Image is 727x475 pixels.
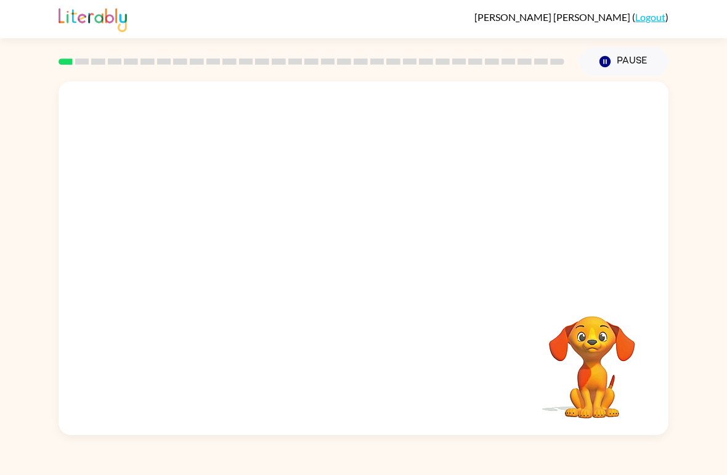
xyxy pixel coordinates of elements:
span: [PERSON_NAME] [PERSON_NAME] [474,11,632,23]
a: Logout [635,11,665,23]
div: ( ) [474,11,668,23]
button: Pause [579,47,668,76]
video: Your browser must support playing .mp4 files to use Literably. Please try using another browser. [530,297,654,420]
img: Literably [59,5,127,32]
